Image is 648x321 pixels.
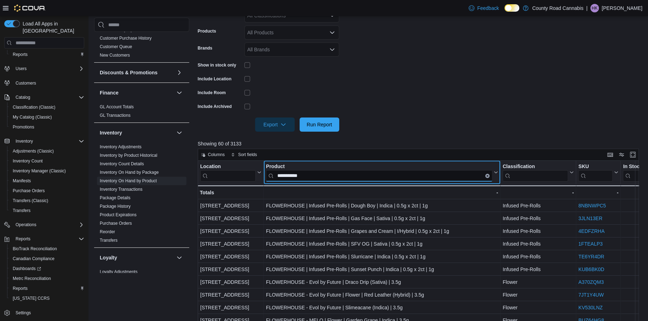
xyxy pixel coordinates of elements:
span: Metrc Reconciliation [10,274,84,283]
div: Flower [503,291,574,299]
a: Manifests [10,177,34,185]
a: Transfers [100,238,117,243]
a: Promotions [10,123,37,131]
span: Promotions [10,123,84,131]
button: Inventory Count [7,156,87,166]
a: [US_STATE] CCRS [10,294,52,303]
button: BioTrack Reconciliation [7,244,87,254]
a: Reports [10,284,30,293]
h3: Discounts & Promotions [100,69,157,76]
span: Customer Purchase History [100,35,152,41]
button: Location [200,164,261,182]
button: Transfers [7,206,87,216]
div: Classification [503,164,568,170]
button: Operations [13,220,39,229]
div: FLOWERHOUSE | Infused Pre-Rolls | SFV OG | Sativa | 0.5g x 2ct | 1g [266,240,498,248]
a: Inventory Count [10,157,46,165]
div: Finance [94,103,189,122]
button: Purchase Orders [7,186,87,196]
a: GL Transactions [100,113,131,118]
div: Location [200,164,256,170]
a: New Customers [100,53,130,58]
button: Discounts & Promotions [100,69,174,76]
span: Package History [100,204,131,209]
a: 7JT1Y4UW [578,292,604,298]
label: Include Room [198,90,226,96]
a: Customer Queue [100,44,132,49]
span: Inventory Count [10,157,84,165]
span: Transfers (Classic) [13,198,48,204]
button: Loyalty [100,254,174,261]
a: 4EDFZRHA [578,229,604,234]
button: Catalog [1,92,87,102]
button: Loyalty [175,253,184,262]
span: Feedback [477,5,499,12]
a: Purchase Orders [100,221,132,226]
div: FLOWERHOUSE | Infused Pre-Rolls | Gas Face | Sativa | 0.5g x 2ct | 1g [266,214,498,223]
a: Settings [13,309,34,317]
a: Adjustments (Classic) [10,147,57,155]
p: | [586,4,588,12]
a: KV530LNZ [578,305,602,311]
button: [US_STATE] CCRS [7,293,87,303]
span: Transfers [13,208,30,213]
button: Classification [503,164,574,182]
a: 8NBNWPC5 [578,203,606,209]
button: Inventory [13,137,36,145]
div: Flower [503,304,574,312]
a: Inventory Manager (Classic) [10,167,69,175]
span: Package Details [100,195,131,201]
span: Operations [16,222,36,228]
a: Customer Purchase History [100,36,152,41]
button: Inventory Manager (Classic) [7,166,87,176]
div: Totals [200,188,261,197]
div: Harinder Kaur [590,4,599,12]
span: Dashboards [13,266,41,271]
span: HK [592,4,598,12]
button: Run Report [300,117,339,132]
div: Infused Pre-Rolls [503,240,574,248]
span: Purchase Orders [13,188,45,194]
button: Canadian Compliance [7,254,87,264]
div: Classification [503,164,568,182]
span: Inventory Count [13,158,43,164]
span: Canadian Compliance [10,254,84,263]
div: [STREET_ADDRESS] [200,227,261,236]
span: Reorder [100,229,115,235]
div: Loyalty [94,268,189,287]
span: Reports [10,50,84,59]
a: Inventory Count Details [100,161,144,166]
div: Product [266,164,492,182]
p: County Road Cannabis [532,4,583,12]
button: Display options [617,150,626,159]
span: Inventory Adjustments [100,144,141,150]
span: Inventory [16,138,33,144]
a: Dashboards [10,264,44,273]
div: FLOWERHOUSE | Infused Pre-Rolls | Grapes and Cream | I/Hybrid | 0.5g x 2ct | 1g [266,227,498,236]
button: Export [255,117,295,132]
span: Reports [10,284,84,293]
span: Promotions [13,124,34,130]
div: - [578,188,618,197]
span: Washington CCRS [10,294,84,303]
h3: Inventory [100,129,122,136]
div: [STREET_ADDRESS] [200,214,261,223]
div: FLOWERHOUSE | Infused Pre-Rolls | Dough Boy | Indica | 0.5g x 2ct | 1g [266,202,498,210]
span: Settings [13,308,84,317]
span: Inventory On Hand by Package [100,170,159,175]
label: Include Archived [198,104,232,109]
span: Classification (Classic) [10,103,84,111]
span: Customers [16,80,36,86]
div: Infused Pre-Rolls [503,265,574,274]
div: - [266,188,498,197]
button: Finance [175,88,184,97]
div: [STREET_ADDRESS] [200,265,261,274]
button: My Catalog (Classic) [7,112,87,122]
a: Canadian Compliance [10,254,57,263]
button: Reports [1,234,87,244]
div: [STREET_ADDRESS] [200,240,261,248]
span: Transfers [10,206,84,215]
label: Include Location [198,76,231,82]
a: Transfers (Classic) [10,196,51,205]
